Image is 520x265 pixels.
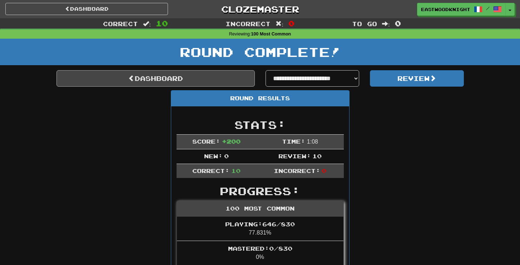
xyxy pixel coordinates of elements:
a: Eastwoodknight / [417,3,506,16]
h2: Progress: [177,185,344,197]
span: Playing: 646 / 830 [225,221,295,227]
h2: Stats: [177,119,344,131]
span: Correct [103,20,138,27]
span: Correct: [192,167,229,174]
span: New: [204,153,223,159]
h1: Round Complete! [3,45,517,59]
a: Clozemaster [179,3,341,15]
span: Incorrect [226,20,271,27]
span: 10 [231,167,241,174]
span: 0 [322,167,326,174]
span: Eastwoodknight [421,6,470,13]
span: : [143,21,151,27]
span: 1 : 0 8 [307,139,318,145]
a: Dashboard [5,3,168,15]
span: Score: [192,138,220,145]
span: 10 [156,19,168,28]
span: Mastered: 0 / 830 [228,245,292,252]
div: Round Results [171,91,349,106]
span: + 200 [222,138,241,145]
span: 0 [224,153,229,159]
span: 10 [312,153,322,159]
span: To go [352,20,377,27]
span: Review: [278,153,311,159]
li: 77.831% [177,217,343,241]
strong: 100 Most Common [251,32,291,37]
span: Time: [282,138,305,145]
span: : [276,21,283,27]
span: / [486,6,490,11]
a: Dashboard [56,70,255,87]
span: : [382,21,390,27]
span: Incorrect: [274,167,320,174]
button: Review [370,70,464,87]
span: 0 [395,19,401,28]
span: 0 [288,19,294,28]
div: 100 Most Common [177,201,343,217]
